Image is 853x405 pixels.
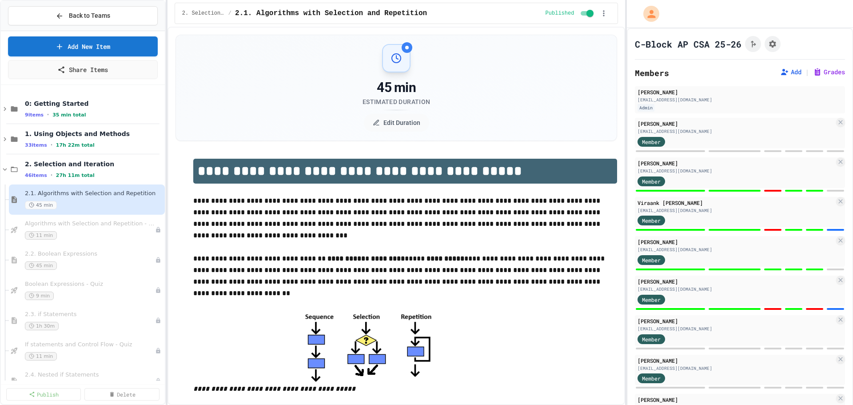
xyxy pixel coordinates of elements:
a: Share Items [8,60,158,79]
span: | [805,67,809,77]
span: 2.2. Boolean Expressions [25,250,155,258]
button: Click to see fork details [745,36,761,52]
div: Admin [638,104,654,112]
span: Member [642,335,661,343]
div: [PERSON_NAME] [638,159,834,167]
a: Add New Item [8,36,158,56]
span: • [51,141,52,148]
span: 2. Selection and Iteration [25,160,163,168]
span: 2.4. Nested if Statements [25,371,155,379]
span: 33 items [25,142,47,148]
h2: Members [635,67,669,79]
div: Unpublished [155,287,161,293]
span: 2.1. Algorithms with Selection and Repetition [235,8,427,19]
span: Algorithms with Selection and Repetition - Topic 2.1 [25,220,155,228]
span: • [51,172,52,179]
button: Edit Duration [364,114,429,132]
div: Unpublished [155,257,161,263]
div: [EMAIL_ADDRESS][DOMAIN_NAME] [638,286,834,293]
div: My Account [634,4,662,24]
div: [EMAIL_ADDRESS][DOMAIN_NAME] [638,96,842,103]
span: If statements and Control Flow - Quiz [25,341,155,349]
span: Published [546,10,574,17]
div: 45 min [363,80,430,96]
span: 11 min [25,231,57,240]
span: 35 min total [52,112,86,118]
span: / [228,10,231,17]
span: 45 min [25,201,57,209]
div: [EMAIL_ADDRESS][DOMAIN_NAME] [638,365,834,372]
span: Back to Teams [69,11,110,20]
span: 46 items [25,172,47,178]
span: 17h 22m total [56,142,95,148]
button: Grades [813,68,845,76]
span: Member [642,374,661,382]
span: 2. Selection and Iteration [182,10,225,17]
h1: C-Block AP CSA 25-26 [635,38,741,50]
button: Assignment Settings [765,36,781,52]
span: 1. Using Objects and Methods [25,130,163,138]
div: [EMAIL_ADDRESS][DOMAIN_NAME] [638,168,834,174]
span: Member [642,296,661,304]
div: Unpublished [155,348,161,354]
div: [PERSON_NAME] [638,277,834,285]
div: [PERSON_NAME] [638,238,834,246]
div: [EMAIL_ADDRESS][DOMAIN_NAME] [638,246,834,253]
span: Member [642,177,661,185]
div: [PERSON_NAME] [638,317,834,325]
span: Member [642,217,661,225]
button: Back to Teams [8,6,158,25]
button: Add [780,68,801,76]
div: Estimated Duration [363,97,430,106]
div: [EMAIL_ADDRESS][DOMAIN_NAME] [638,128,834,135]
a: Delete [84,388,159,401]
div: [EMAIL_ADDRESS][DOMAIN_NAME] [638,325,834,332]
div: Unpublished [155,317,161,324]
span: 11 min [25,352,57,361]
span: 9 min [25,292,54,300]
span: • [47,111,49,118]
iframe: chat widget [779,331,844,369]
div: Unpublished [155,227,161,233]
span: 0: Getting Started [25,100,163,108]
span: 2.3. if Statements [25,311,155,318]
iframe: chat widget [816,369,844,396]
div: [PERSON_NAME] [638,88,842,96]
span: 27h 11m total [56,172,95,178]
span: Member [642,256,661,264]
span: Member [642,138,661,146]
div: [PERSON_NAME] [638,396,834,404]
span: 45 min [25,261,57,270]
div: Viraank [PERSON_NAME] [638,199,834,207]
div: [EMAIL_ADDRESS][DOMAIN_NAME] [638,207,834,214]
div: Content is published and visible to students [546,8,596,19]
span: 9 items [25,112,44,118]
span: 1h 30m [25,322,59,330]
div: Unpublished [155,378,161,384]
div: [PERSON_NAME] [638,357,834,365]
span: 2.1. Algorithms with Selection and Repetition [25,190,163,197]
span: Boolean Expressions - Quiz [25,281,155,288]
a: Publish [6,388,81,401]
div: [PERSON_NAME] [638,120,834,128]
